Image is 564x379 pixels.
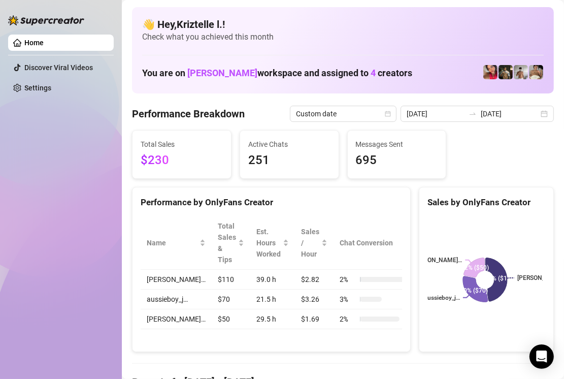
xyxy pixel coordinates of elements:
img: aussieboy_j [514,65,528,79]
div: Est. Hours Worked [256,226,281,260]
span: calendar [385,111,391,117]
span: 4 [371,68,376,78]
td: $50 [212,309,250,329]
img: Tony [499,65,513,79]
img: Vanessa [483,65,497,79]
a: Home [24,39,44,47]
span: Name [147,237,197,248]
td: 21.5 h [250,290,295,309]
span: $230 [141,151,223,170]
td: $2.82 [295,270,334,290]
th: Chat Conversion [334,216,419,270]
span: Sales / Hour [301,226,319,260]
div: Open Intercom Messenger [529,344,554,369]
td: [PERSON_NAME]… [141,270,212,290]
a: Settings [24,84,51,92]
img: Aussieboy_jfree [529,65,543,79]
td: $70 [212,290,250,309]
span: Active Chats [248,139,330,150]
td: 29.5 h [250,309,295,329]
span: 251 [248,151,330,170]
td: 39.0 h [250,270,295,290]
h4: 👋 Hey, Kriztelle l. ! [142,17,544,31]
th: Sales / Hour [295,216,334,270]
span: to [469,110,477,118]
td: aussieboy_j… [141,290,212,309]
text: [PERSON_NAME]… [411,257,462,264]
td: $1.69 [295,309,334,329]
span: Total Sales [141,139,223,150]
span: [PERSON_NAME] [187,68,257,78]
td: $110 [212,270,250,290]
td: [PERSON_NAME]… [141,309,212,329]
div: Sales by OnlyFans Creator [427,196,545,209]
input: Start date [407,108,465,119]
span: Messages Sent [356,139,438,150]
span: 3 % [340,294,356,305]
text: aussieboy_j… [424,294,460,301]
span: Chat Conversion [340,237,405,248]
th: Total Sales & Tips [212,216,250,270]
input: End date [481,108,539,119]
span: 2 % [340,313,356,325]
span: 2 % [340,274,356,285]
span: 695 [356,151,438,170]
h4: Performance Breakdown [132,107,245,121]
span: swap-right [469,110,477,118]
img: logo-BBDzfeDw.svg [8,15,84,25]
th: Name [141,216,212,270]
span: Total Sales & Tips [218,220,236,265]
td: $3.26 [295,290,334,309]
div: Performance by OnlyFans Creator [141,196,402,209]
h1: You are on workspace and assigned to creators [142,68,412,79]
span: Check what you achieved this month [142,31,544,43]
a: Discover Viral Videos [24,64,93,72]
span: Custom date [296,106,390,121]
